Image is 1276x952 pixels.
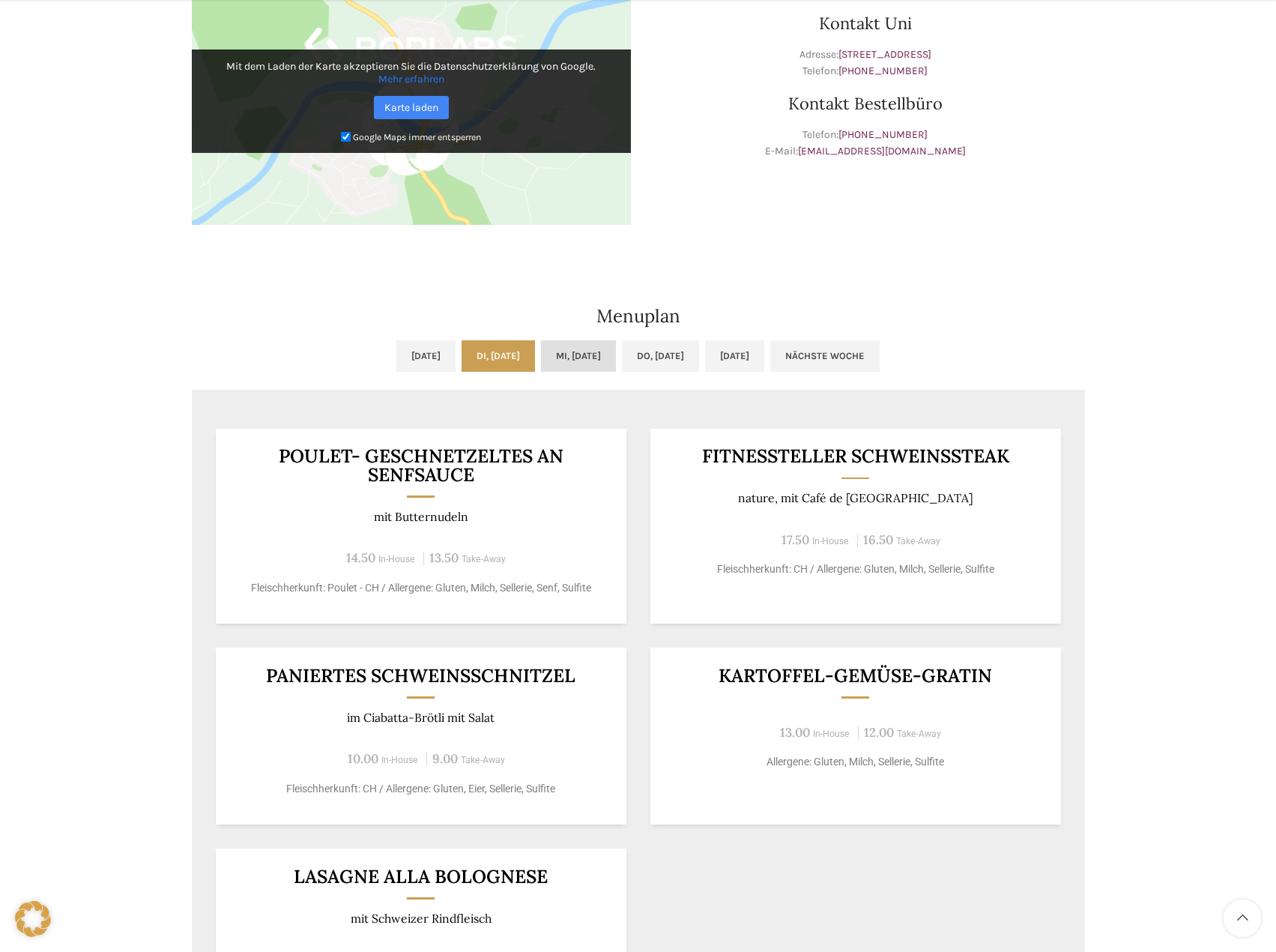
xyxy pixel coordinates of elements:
[202,60,620,85] p: Mit dem Laden der Karte akzeptieren Sie die Datenschutzerklärung von Google.
[668,447,1042,466] h3: Fitnessteller Schweinssteak
[348,750,378,767] span: 10.00
[378,554,415,564] span: In-House
[864,724,894,741] span: 12.00
[838,128,928,141] a: [PHONE_NUMBER]
[646,15,1085,31] h3: Kontakt Uni
[646,95,1085,112] h3: Kontakt Bestellbüro
[863,531,893,548] span: 16.50
[646,127,1085,160] p: Telefon: E-Mail:
[346,549,375,566] span: 14.50
[1224,900,1261,937] a: Scroll to top button
[234,666,608,685] h3: Paniertes Schweinsschnitzel
[234,781,608,797] p: Fleischherkunft: CH / Allergene: Gluten, Eier, Sellerie, Sulfite
[462,340,535,372] a: Di, [DATE]
[234,867,608,886] h3: Lasagne alla Bolognese
[622,340,699,372] a: Do, [DATE]
[798,145,966,157] a: [EMAIL_ADDRESS][DOMAIN_NAME]
[838,64,928,77] a: [PHONE_NUMBER]
[234,580,608,596] p: Fleischherkunft: Poulet - CH / Allergene: Gluten, Milch, Sellerie, Senf, Sulfite
[646,46,1085,80] p: Adresse: Telefon:
[813,729,850,739] span: In-House
[353,131,481,142] small: Google Maps immer entsperren
[781,531,809,548] span: 17.50
[432,750,458,767] span: 9.00
[668,666,1042,685] h3: Kartoffel-Gemüse-Gratin
[780,724,810,741] span: 13.00
[705,340,764,372] a: [DATE]
[234,447,608,483] h3: POULET- GESCHNETZELTES AN SENFSAUCE
[381,755,418,765] span: In-House
[374,96,449,119] a: Karte laden
[668,491,1042,505] p: nature, mit Café de [GEOGRAPHIC_DATA]
[234,711,608,725] p: im Ciabatta-Brötli mit Salat
[838,48,931,61] a: [STREET_ADDRESS]
[541,340,616,372] a: Mi, [DATE]
[429,549,459,566] span: 13.50
[234,510,608,524] p: mit Butternudeln
[668,561,1042,577] p: Fleischherkunft: CH / Allergene: Gluten, Milch, Sellerie, Sulfite
[461,755,505,765] span: Take-Away
[668,754,1042,770] p: Allergene: Gluten, Milch, Sellerie, Sulfite
[234,912,608,926] p: mit Schweizer Rindfleisch
[341,132,351,142] input: Google Maps immer entsperren
[396,340,456,372] a: [DATE]
[770,340,880,372] a: Nächste Woche
[378,73,444,85] a: Mehr erfahren
[462,554,506,564] span: Take-Away
[896,536,940,546] span: Take-Away
[192,307,1085,325] h2: Menuplan
[812,536,849,546] span: In-House
[897,729,941,739] span: Take-Away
